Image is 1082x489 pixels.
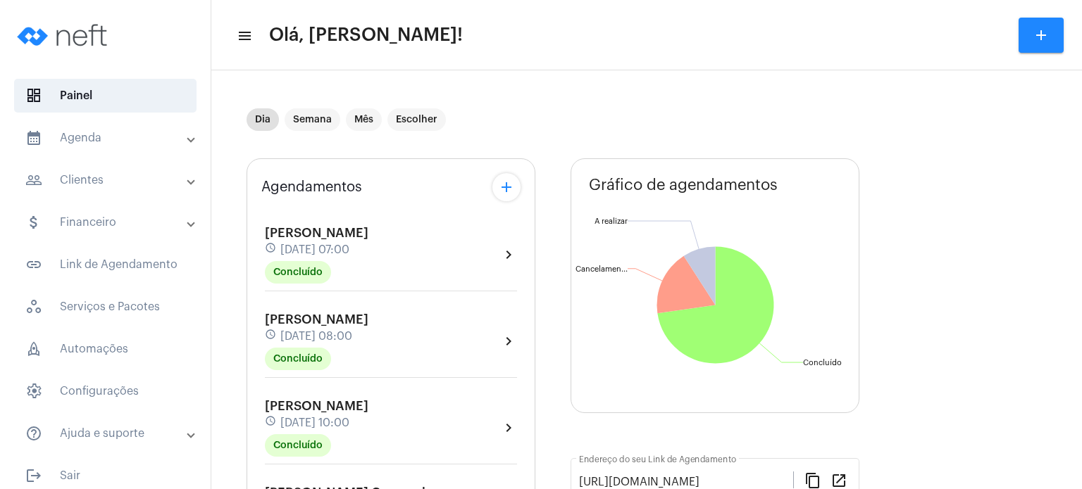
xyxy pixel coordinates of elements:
[25,172,42,189] mat-icon: sidenav icon
[8,121,211,155] mat-expansion-panel-header: sidenav iconAgenda
[280,417,349,429] span: [DATE] 10:00
[269,24,463,46] span: Olá, [PERSON_NAME]!
[500,246,517,263] mat-icon: chevron_right
[25,298,42,315] span: sidenav icon
[280,243,349,256] span: [DATE] 07:00
[8,417,211,450] mat-expansion-panel-header: sidenav iconAjuda e suporte
[804,471,821,488] mat-icon: content_copy
[387,108,446,131] mat-chip: Escolher
[579,476,793,488] input: Link
[25,129,42,146] mat-icon: sidenav icon
[25,467,42,484] mat-icon: sidenav icon
[803,359,842,367] text: Concluído
[25,87,42,104] span: sidenav icon
[25,214,42,231] mat-icon: sidenav icon
[1033,27,1050,44] mat-icon: add
[500,333,517,350] mat-icon: chevron_right
[25,425,188,442] mat-panel-title: Ajuda e suporte
[25,129,188,146] mat-panel-title: Agenda
[265,329,278,344] mat-icon: schedule
[265,434,331,457] mat-chip: Concluído
[14,374,197,408] span: Configurações
[265,415,278,431] mat-icon: schedule
[595,217,628,225] text: A realizar
[265,261,331,284] mat-chip: Concluído
[247,108,279,131] mat-chip: Dia
[576,265,628,273] text: Cancelamen...
[265,400,368,412] span: [PERSON_NAME]
[265,242,278,258] mat-icon: schedule
[265,227,368,239] span: [PERSON_NAME]
[11,7,117,63] img: logo-neft-novo-2.png
[237,27,251,44] mat-icon: sidenav icon
[8,205,211,239] mat-expansion-panel-header: sidenav iconFinanceiro
[265,348,331,370] mat-chip: Concluído
[498,179,515,196] mat-icon: add
[280,330,352,343] span: [DATE] 08:00
[8,163,211,197] mat-expansion-panel-header: sidenav iconClientes
[25,341,42,357] span: sidenav icon
[25,425,42,442] mat-icon: sidenav icon
[500,419,517,436] mat-icon: chevron_right
[25,214,188,231] mat-panel-title: Financeiro
[25,172,188,189] mat-panel-title: Clientes
[14,248,197,281] span: Link de Agendamento
[589,177,778,193] span: Gráfico de agendamentos
[14,79,197,113] span: Painel
[831,471,847,488] mat-icon: open_in_new
[25,383,42,400] span: sidenav icon
[346,108,382,131] mat-chip: Mês
[25,256,42,273] mat-icon: sidenav icon
[261,179,362,195] span: Agendamentos
[265,313,368,326] span: [PERSON_NAME]
[285,108,340,131] mat-chip: Semana
[14,332,197,366] span: Automações
[14,290,197,324] span: Serviços e Pacotes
